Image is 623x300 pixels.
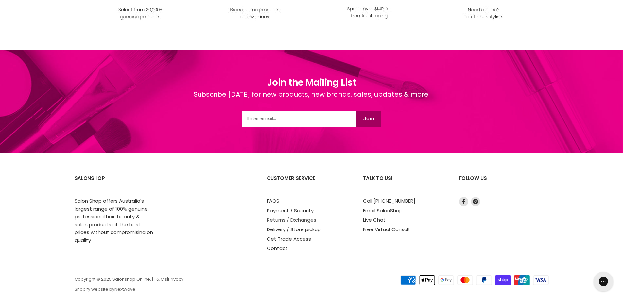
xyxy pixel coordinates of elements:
a: Delivery / Store pickup [267,226,321,233]
a: Call [PHONE_NUMBER] [363,197,415,204]
button: Join [356,111,381,127]
a: Contact [267,245,288,252]
input: Email [242,111,356,127]
h1: Join the Mailing List [194,76,430,89]
a: FAQS [267,197,279,204]
p: Copyright © 2025 Salonshop Online. | | Shopify website by [75,277,355,292]
a: Live Chat [363,216,386,223]
h2: SalonShop [75,170,158,197]
a: Get Trade Access [267,235,311,242]
a: Payment / Security [267,207,314,214]
p: Salon Shop offers Australia's largest range of 100% genuine, professional hair, beauty & salon pr... [75,197,153,244]
h2: Talk to us! [363,170,446,197]
iframe: Gorgias live chat messenger [590,269,616,293]
a: Returns / Exchanges [267,216,316,223]
a: Email SalonShop [363,207,403,214]
h2: Customer Service [267,170,350,197]
a: Nextwave [114,286,135,292]
div: Subscribe [DATE] for new products, new brands, sales, updates & more. [194,89,430,111]
h2: Follow us [459,170,549,197]
a: Privacy [168,276,183,282]
a: Free Virtual Consult [363,226,410,233]
a: T & C's [153,276,167,282]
